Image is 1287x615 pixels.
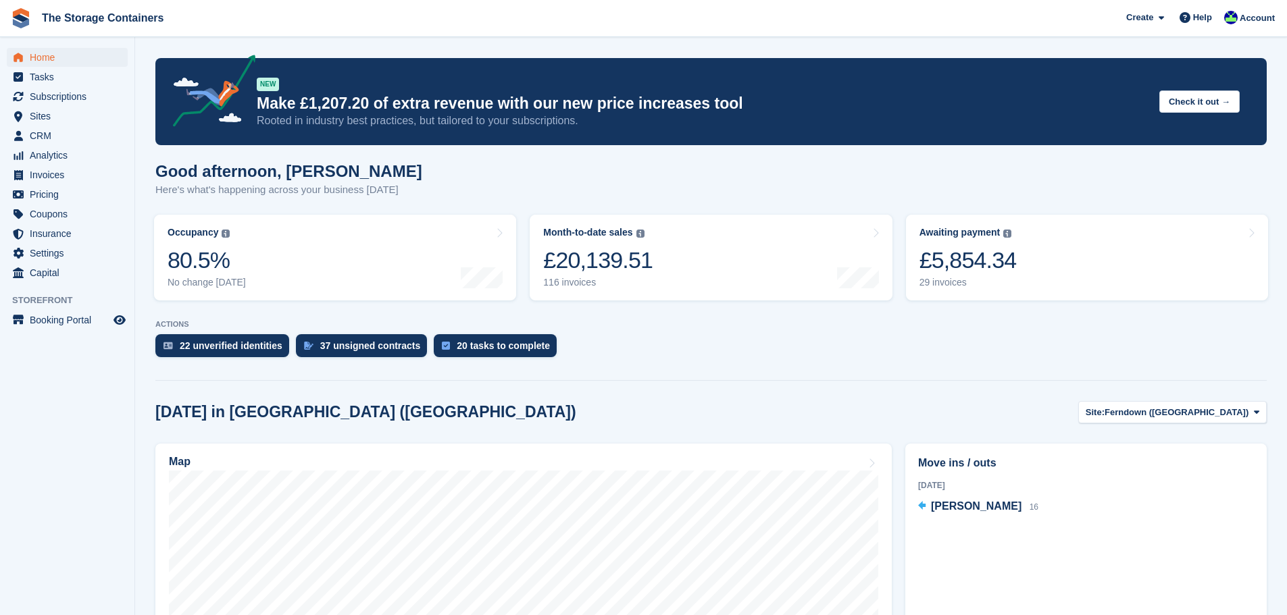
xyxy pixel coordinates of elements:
[7,224,128,243] a: menu
[7,107,128,126] a: menu
[257,94,1149,113] p: Make £1,207.20 of extra revenue with our new price increases tool
[30,185,111,204] span: Pricing
[257,113,1149,128] p: Rooted in industry best practices, but tailored to your subscriptions.
[7,311,128,329] a: menu
[918,455,1254,471] h2: Move ins / outs
[530,215,892,300] a: Month-to-date sales £20,139.51 116 invoices
[30,263,111,282] span: Capital
[304,342,313,350] img: contract_signature_icon-13c848040528278c33f63329250d36e43548de30e8caae1d1a13099fd9432cc5.svg
[30,146,111,165] span: Analytics
[7,87,128,106] a: menu
[36,7,169,29] a: The Storage Containers
[543,227,632,238] div: Month-to-date sales
[442,342,450,350] img: task-75834270c22a3079a89374b754ae025e5fb1db73e45f91037f5363f120a921f8.svg
[155,334,296,364] a: 22 unverified identities
[7,185,128,204] a: menu
[12,294,134,307] span: Storefront
[30,107,111,126] span: Sites
[30,48,111,67] span: Home
[30,224,111,243] span: Insurance
[1193,11,1212,24] span: Help
[168,277,246,288] div: No change [DATE]
[180,340,282,351] div: 22 unverified identities
[155,182,422,198] p: Here's what's happening across your business [DATE]
[30,165,111,184] span: Invoices
[1126,11,1153,24] span: Create
[7,146,128,165] a: menu
[154,215,516,300] a: Occupancy 80.5% No change [DATE]
[543,246,653,274] div: £20,139.51
[7,165,128,184] a: menu
[30,205,111,223] span: Coupons
[222,230,230,238] img: icon-info-grey-7440780725fd019a000dd9b08b2336e03edf1995a4989e88bcd33f0948082b44.svg
[1224,11,1238,24] img: Stacy Williams
[1240,11,1275,25] span: Account
[906,215,1268,300] a: Awaiting payment £5,854.34 29 invoices
[155,320,1267,329] p: ACTIONS
[7,48,128,67] a: menu
[931,500,1021,512] span: [PERSON_NAME]
[169,456,191,468] h2: Map
[1105,406,1248,419] span: Ferndown ([GEOGRAPHIC_DATA])
[919,277,1017,288] div: 29 invoices
[168,227,218,238] div: Occupancy
[918,498,1038,516] a: [PERSON_NAME] 16
[919,246,1017,274] div: £5,854.34
[155,403,576,421] h2: [DATE] in [GEOGRAPHIC_DATA] ([GEOGRAPHIC_DATA])
[7,126,128,145] a: menu
[163,342,173,350] img: verify_identity-adf6edd0f0f0b5bbfe63781bf79b02c33cf7c696d77639b501bdc392416b5a36.svg
[918,479,1254,491] div: [DATE]
[111,312,128,328] a: Preview store
[30,87,111,106] span: Subscriptions
[457,340,550,351] div: 20 tasks to complete
[1030,502,1038,512] span: 16
[7,263,128,282] a: menu
[30,68,111,86] span: Tasks
[543,277,653,288] div: 116 invoices
[1003,230,1011,238] img: icon-info-grey-7440780725fd019a000dd9b08b2336e03edf1995a4989e88bcd33f0948082b44.svg
[11,8,31,28] img: stora-icon-8386f47178a22dfd0bd8f6a31ec36ba5ce8667c1dd55bd0f319d3a0aa187defe.svg
[636,230,645,238] img: icon-info-grey-7440780725fd019a000dd9b08b2336e03edf1995a4989e88bcd33f0948082b44.svg
[30,244,111,263] span: Settings
[155,162,422,180] h1: Good afternoon, [PERSON_NAME]
[168,246,246,274] div: 80.5%
[434,334,563,364] a: 20 tasks to complete
[1078,401,1267,423] button: Site: Ferndown ([GEOGRAPHIC_DATA])
[30,311,111,329] span: Booking Portal
[30,126,111,145] span: CRM
[7,68,128,86] a: menu
[296,334,434,364] a: 37 unsigned contracts
[161,55,256,132] img: price-adjustments-announcement-icon-8257ccfd72463d97f412b2fc003d46551f7dbcb40ab6d574587a9cd5c0d94...
[1159,90,1240,113] button: Check it out →
[1086,406,1105,419] span: Site:
[320,340,421,351] div: 37 unsigned contracts
[919,227,1001,238] div: Awaiting payment
[7,244,128,263] a: menu
[257,78,279,91] div: NEW
[7,205,128,223] a: menu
